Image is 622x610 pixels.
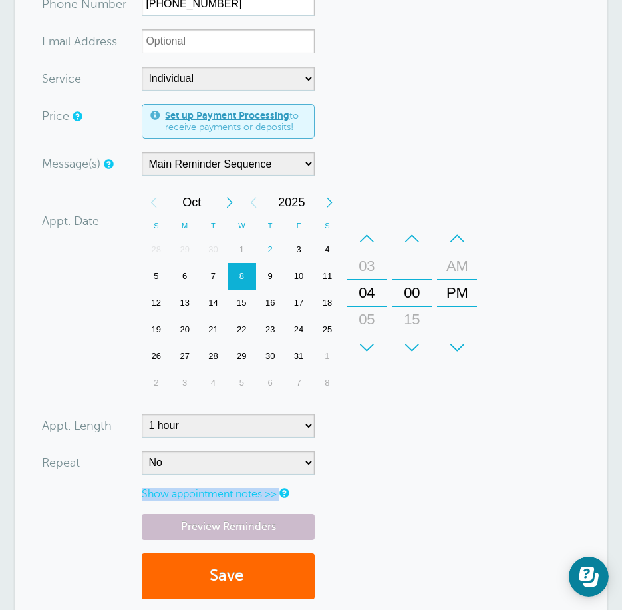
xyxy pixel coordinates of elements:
div: 5 [142,263,170,290]
div: Previous Year [241,189,265,216]
div: Sunday, October 5 [142,263,170,290]
div: 15 [396,306,428,333]
th: T [199,216,228,236]
div: Sunday, November 2 [142,370,170,396]
div: Sunday, October 12 [142,290,170,316]
div: 1 [313,343,341,370]
div: Tuesday, October 21 [199,316,228,343]
div: 03 [351,253,383,280]
div: Friday, October 3 [285,236,313,263]
div: 2 [142,370,170,396]
div: Next Month [218,189,241,216]
div: 27 [170,343,199,370]
th: M [170,216,199,236]
a: Notes are for internal use only, and are not visible to your clients. [279,489,287,497]
div: 6 [256,370,285,396]
div: Sunday, October 19 [142,316,170,343]
label: Message(s) [42,158,100,170]
div: 28 [142,236,170,263]
div: Saturday, October 11 [313,263,341,290]
div: Saturday, November 8 [313,370,341,396]
div: 10 [285,263,313,290]
th: F [285,216,313,236]
div: AM [441,253,473,280]
div: 00 [396,280,428,306]
div: Thursday, November 6 [256,370,285,396]
div: 4 [313,236,341,263]
div: 20 [170,316,199,343]
div: 6 [170,263,199,290]
th: W [228,216,256,236]
div: 25 [313,316,341,343]
div: Tuesday, October 28 [199,343,228,370]
div: 13 [170,290,199,316]
span: il Add [65,35,96,47]
label: Repeat [42,457,80,469]
div: Saturday, October 4 [313,236,341,263]
div: 8 [228,263,256,290]
div: 24 [285,316,313,343]
div: 2 [256,236,285,263]
div: 18 [313,290,341,316]
div: Monday, October 6 [170,263,199,290]
div: 11 [313,263,341,290]
div: 26 [142,343,170,370]
div: 12 [142,290,170,316]
a: Show appointment notes >> [142,488,277,500]
div: Thursday, October 23 [256,316,285,343]
button: Save [142,553,315,599]
div: Monday, September 29 [170,236,199,263]
div: 8 [313,370,341,396]
a: Simple templates and custom messages will use the reminder schedule set under Settings > Reminder... [104,160,112,168]
div: Sunday, October 26 [142,343,170,370]
a: Set up Payment Processing [165,110,289,121]
div: Friday, November 7 [285,370,313,396]
div: 14 [199,290,228,316]
th: S [313,216,341,236]
div: 3 [170,370,199,396]
div: 7 [285,370,313,396]
div: Tuesday, October 14 [199,290,228,316]
div: Tuesday, November 4 [199,370,228,396]
div: Wednesday, October 29 [228,343,256,370]
div: Friday, October 31 [285,343,313,370]
div: 23 [256,316,285,343]
div: 7 [199,263,228,290]
div: 5 [228,370,256,396]
div: 29 [170,236,199,263]
label: Appt. Length [42,420,112,432]
div: 1 [228,236,256,263]
div: Tuesday, October 7 [199,263,228,290]
div: Monday, October 13 [170,290,199,316]
div: Monday, November 3 [170,370,199,396]
div: 9 [256,263,285,290]
div: 30 [396,333,428,360]
div: 29 [228,343,256,370]
div: Sunday, September 28 [142,236,170,263]
div: PM [441,280,473,306]
div: 04 [351,280,383,306]
div: 05 [351,306,383,333]
div: 22 [228,316,256,343]
div: 06 [351,333,383,360]
div: 16 [256,290,285,316]
a: Preview Reminders [142,514,315,540]
div: Thursday, October 30 [256,343,285,370]
div: Friday, October 10 [285,263,313,290]
a: An optional price for the appointment. If you set a price, you can include a payment link in your... [73,112,80,121]
div: Minutes [392,225,432,361]
label: Service [42,73,81,85]
div: Wednesday, October 1 [228,236,256,263]
div: Wednesday, October 15 [228,290,256,316]
div: 15 [228,290,256,316]
div: Wednesday, October 22 [228,316,256,343]
div: Next Year [317,189,341,216]
div: Friday, October 17 [285,290,313,316]
div: Wednesday, November 5 [228,370,256,396]
div: 17 [285,290,313,316]
div: 28 [199,343,228,370]
span: Ema [42,35,65,47]
div: 19 [142,316,170,343]
div: Thursday, October 9 [256,263,285,290]
div: Today, Thursday, October 2 [256,236,285,263]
